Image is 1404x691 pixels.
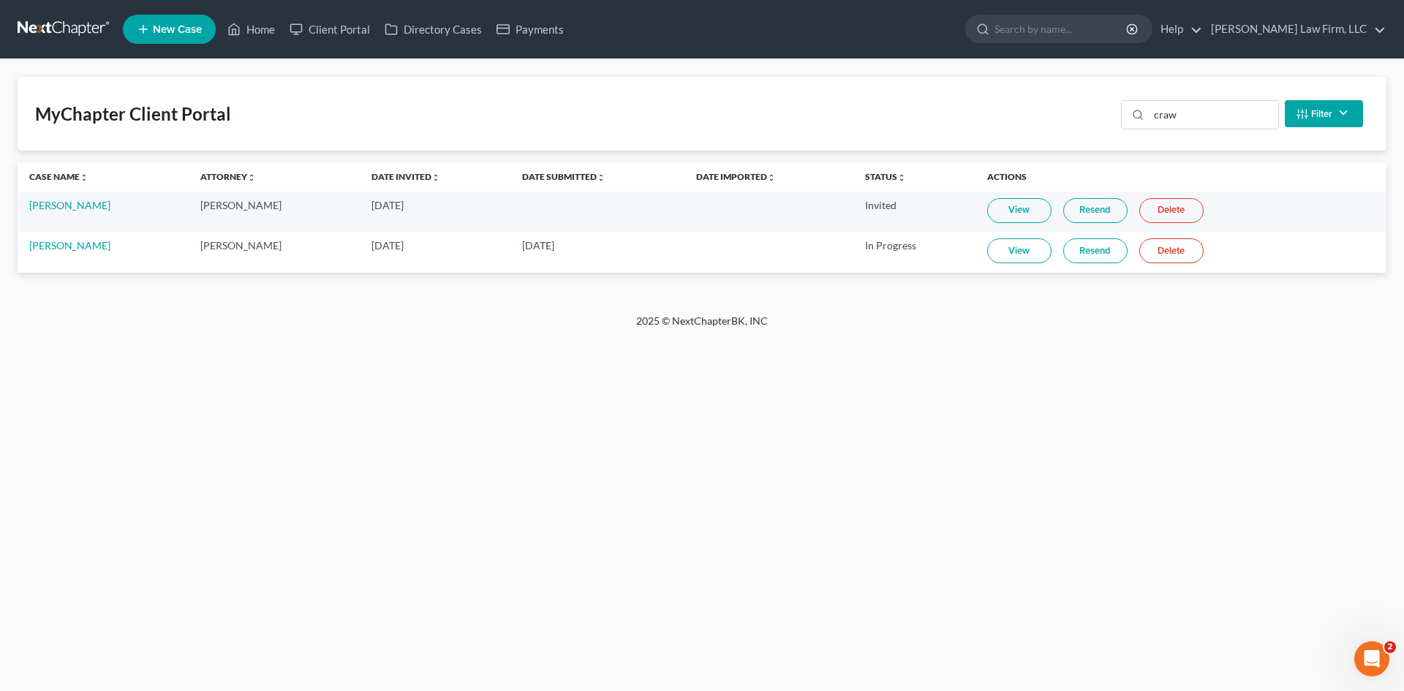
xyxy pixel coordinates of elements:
[1149,101,1278,129] input: Search...
[994,15,1128,42] input: Search by name...
[1139,198,1204,223] a: Delete
[247,173,256,182] i: unfold_more
[153,24,202,35] span: New Case
[29,199,110,211] a: [PERSON_NAME]
[371,171,440,182] a: Date Invitedunfold_more
[489,16,571,42] a: Payments
[1384,641,1396,653] span: 2
[189,192,360,232] td: [PERSON_NAME]
[29,239,110,252] a: [PERSON_NAME]
[35,102,231,126] div: MyChapter Client Portal
[220,16,282,42] a: Home
[865,171,906,182] a: Statusunfold_more
[1063,238,1128,263] a: Resend
[853,192,975,232] td: Invited
[1354,641,1389,676] iframe: Intercom live chat
[377,16,489,42] a: Directory Cases
[371,239,404,252] span: [DATE]
[522,239,554,252] span: [DATE]
[522,171,605,182] a: Date Submittedunfold_more
[282,16,377,42] a: Client Portal
[285,314,1119,340] div: 2025 © NextChapterBK, INC
[1139,238,1204,263] a: Delete
[853,232,975,272] td: In Progress
[597,173,605,182] i: unfold_more
[1153,16,1202,42] a: Help
[1063,198,1128,223] a: Resend
[975,162,1386,192] th: Actions
[200,171,256,182] a: Attorneyunfold_more
[987,238,1052,263] a: View
[696,171,776,182] a: Date Importedunfold_more
[431,173,440,182] i: unfold_more
[189,232,360,272] td: [PERSON_NAME]
[767,173,776,182] i: unfold_more
[80,173,88,182] i: unfold_more
[29,171,88,182] a: Case Nameunfold_more
[897,173,906,182] i: unfold_more
[987,198,1052,223] a: View
[371,199,404,211] span: [DATE]
[1285,100,1363,127] button: Filter
[1204,16,1386,42] a: [PERSON_NAME] Law Firm, LLC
